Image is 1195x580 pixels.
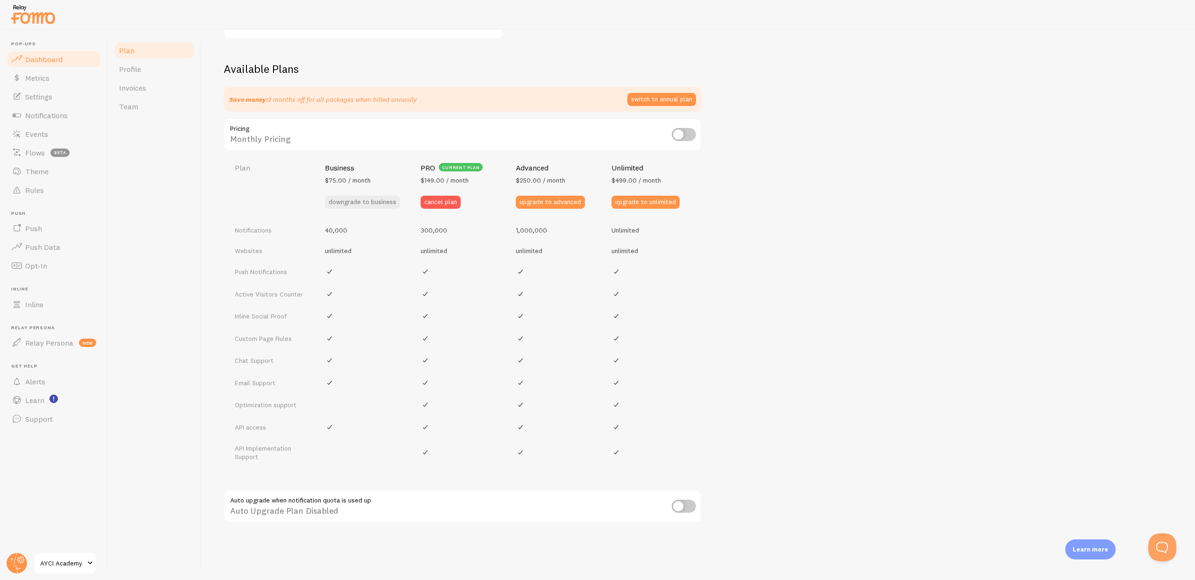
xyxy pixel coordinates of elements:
button: cancel plan [421,196,461,209]
p: 2 months off for all packages when billed annually [229,95,417,104]
td: Optimization support [224,394,319,416]
span: Alerts [25,377,45,386]
span: Theme [25,167,49,176]
span: beta [50,149,70,157]
a: Learn [6,391,102,410]
a: Support [6,410,102,428]
span: $149.00 / month [421,176,469,184]
p: Learn more [1073,545,1108,554]
button: downgrade to business [325,196,400,209]
span: Profile [119,64,141,74]
span: Dashboard [25,55,63,64]
span: Rules [25,185,44,195]
img: fomo-relay-logo-orange.svg [10,2,56,26]
span: Push [11,211,102,217]
span: AYCI Academy [40,558,84,569]
a: Team [113,97,195,116]
span: Flows [25,148,45,157]
strong: Save money: [229,95,268,104]
a: Profile [113,60,195,78]
a: Dashboard [6,50,102,69]
h4: Plan [235,163,314,173]
span: Relay Persona [25,338,73,347]
td: 40,000 [319,220,415,240]
td: Inline Social Proof [224,305,319,327]
span: $75.00 / month [325,176,371,184]
td: API Implementation Support [224,438,319,467]
span: Invoices [119,83,146,92]
button: switch to annual plan [627,93,696,106]
span: Get Help [11,363,102,369]
span: Events [25,129,48,139]
h2: Available Plans [224,62,1173,76]
td: unlimited [606,240,702,261]
a: Flows beta [6,143,102,162]
td: 1,000,000 [510,220,606,240]
a: AYCI Academy [34,552,97,574]
a: Events [6,125,102,143]
td: Unlimited [606,220,702,240]
td: Active Visitors Counter [224,283,319,305]
td: Custom Page Rules [224,327,319,350]
span: $499.00 / month [612,176,661,184]
span: Support [25,414,53,424]
td: Websites [224,240,319,261]
td: Email Support [224,372,319,394]
td: Notifications [224,220,319,240]
div: Learn more [1065,539,1116,559]
span: $250.00 / month [516,176,565,184]
td: unlimited [510,240,606,261]
span: Push [25,224,42,233]
a: Notifications [6,106,102,125]
iframe: Help Scout Beacon - Open [1148,533,1176,561]
a: Push [6,219,102,238]
span: Notifications [25,111,68,120]
td: unlimited [319,240,415,261]
a: Settings [6,87,102,106]
a: Metrics [6,69,102,87]
span: Relay Persona [11,325,102,331]
a: Alerts [6,372,102,391]
h4: Unlimited [612,163,643,173]
a: Invoices [113,78,195,97]
td: unlimited [415,240,511,261]
div: Monthly Pricing [224,118,702,152]
span: Inline [11,286,102,292]
td: Push Notifications [224,261,319,283]
a: Plan [113,41,195,60]
td: API access [224,416,319,439]
a: Opt-In [6,256,102,275]
a: Push Data [6,238,102,256]
button: upgrade to unlimited [612,196,680,209]
h4: Business [325,163,354,173]
a: Inline [6,295,102,314]
span: Learn [25,396,44,405]
span: Push Data [25,242,60,252]
td: Chat Support [224,349,319,372]
td: 300,000 [415,220,511,240]
a: Rules [6,181,102,199]
svg: <p>Watch New Feature Tutorials!</p> [49,395,58,403]
span: Metrics [25,73,49,83]
span: Team [119,102,138,111]
a: Relay Persona new [6,333,102,352]
span: Plan [119,46,134,55]
span: Opt-In [25,261,47,270]
a: Theme [6,162,102,181]
button: upgrade to advanced [516,196,585,209]
span: Settings [25,92,52,101]
h4: Advanced [516,163,548,173]
span: new [79,339,96,347]
span: Pop-ups [11,41,102,47]
h4: PRO [421,163,435,173]
span: Inline [25,300,43,309]
div: current plan [439,163,483,171]
div: Auto Upgrade Plan Disabled [224,490,702,524]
